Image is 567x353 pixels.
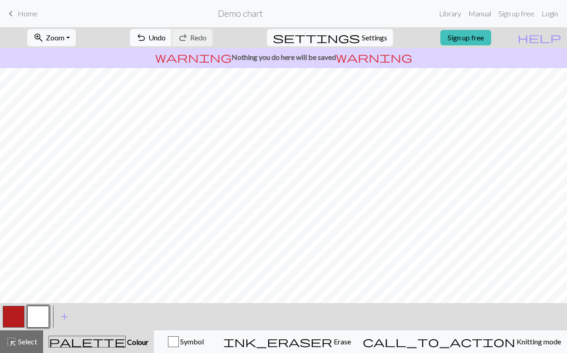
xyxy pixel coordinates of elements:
span: Settings [362,32,387,43]
span: warning [155,51,232,64]
a: Home [5,6,38,21]
span: help [518,31,561,44]
a: Sign up free [495,5,538,23]
span: palette [49,335,125,348]
a: Manual [465,5,495,23]
h2: Demo chart [218,8,263,19]
button: Colour [43,330,154,353]
span: Zoom [46,33,64,42]
span: Colour [126,338,148,346]
span: Undo [148,33,166,42]
span: keyboard_arrow_left [5,7,16,20]
span: ink_eraser [223,335,332,348]
span: undo [136,31,147,44]
span: call_to_action [363,335,515,348]
span: Symbol [179,337,204,346]
p: Nothing you do here will be saved [4,52,563,63]
span: Knitting mode [515,337,561,346]
button: SettingsSettings [267,29,393,46]
button: Knitting mode [357,330,567,353]
span: settings [273,31,360,44]
a: Login [538,5,562,23]
span: warning [336,51,412,64]
span: highlight_alt [6,335,17,348]
a: Sign up free [440,30,491,45]
button: Symbol [154,330,217,353]
span: Select [17,337,37,346]
button: Undo [130,29,172,46]
span: zoom_in [33,31,44,44]
button: Erase [217,330,357,353]
span: add [59,310,70,323]
a: Library [435,5,465,23]
button: Zoom [27,29,76,46]
span: Erase [332,337,351,346]
i: Settings [273,32,360,43]
span: Home [18,9,38,18]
